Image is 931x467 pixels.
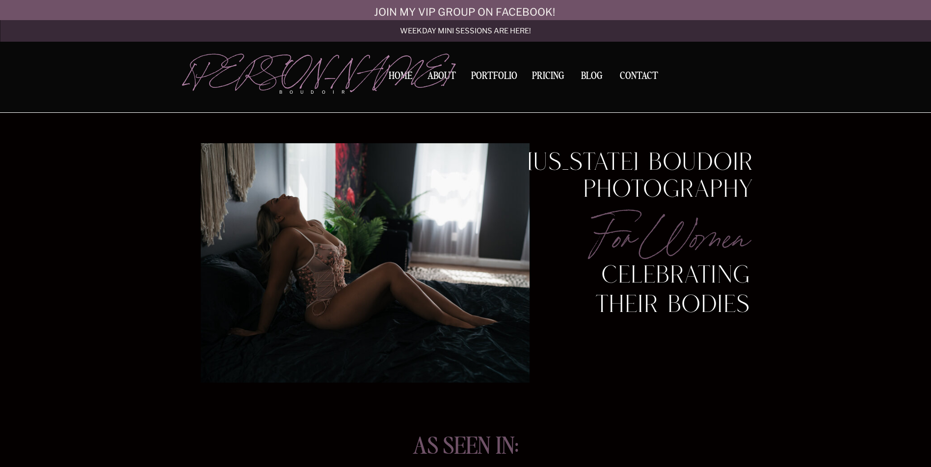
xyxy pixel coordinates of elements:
a: Portfolio [468,71,521,84]
a: BLOG [577,71,607,80]
a: Pricing [530,71,567,84]
p: celebrating their bodies [562,263,751,285]
a: [PERSON_NAME] [185,55,361,84]
a: Weekday mini sessions are here! [374,27,558,36]
p: boudoir [279,89,361,96]
h1: [US_STATE] boudoir photography [522,152,754,201]
h3: as seen in: [398,432,534,444]
a: Contact [616,71,662,81]
p: for women [534,203,748,259]
a: join my vip group on facebook! [374,2,558,10]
